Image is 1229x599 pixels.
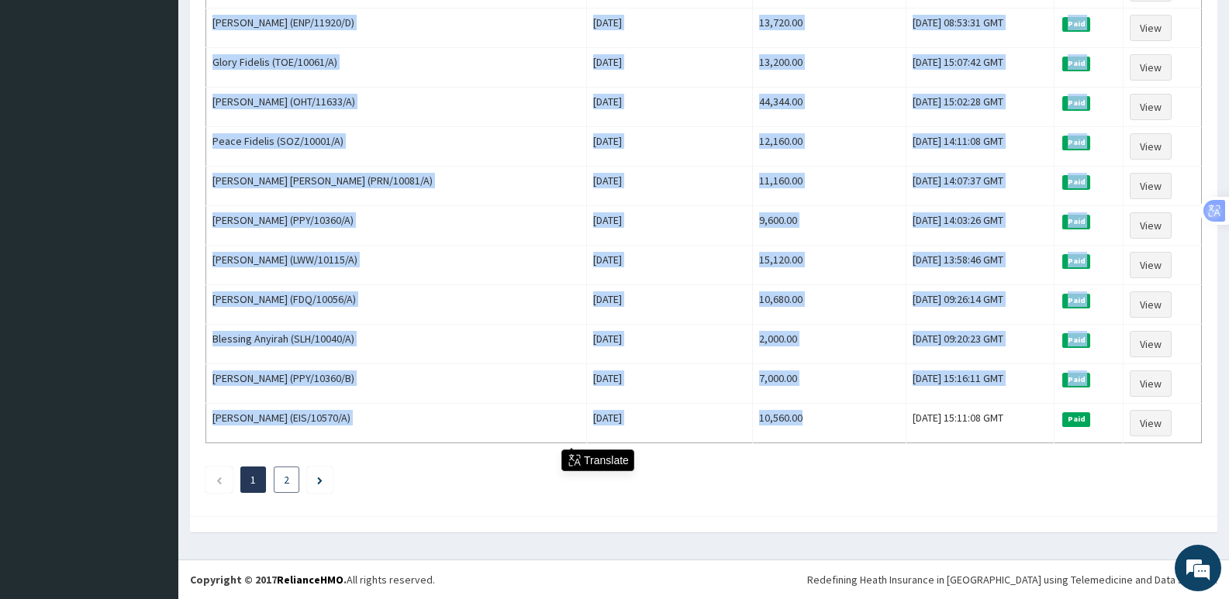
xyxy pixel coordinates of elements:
[586,206,752,246] td: [DATE]
[250,473,256,487] a: Page 1 is your current page
[1062,254,1090,268] span: Paid
[254,8,292,45] div: Minimize live chat window
[906,48,1055,88] td: [DATE] 15:07:42 GMT
[206,325,587,364] td: Blessing Anyirah (SLH/10040/A)
[206,127,587,167] td: Peace Fidelis (SOZ/10001/A)
[90,195,214,352] span: We're online!
[1062,57,1090,71] span: Paid
[586,167,752,206] td: [DATE]
[1062,136,1090,150] span: Paid
[1130,291,1172,318] a: View
[284,473,289,487] a: Page 2
[906,206,1055,246] td: [DATE] 14:03:26 GMT
[206,206,587,246] td: [PERSON_NAME] (PPY/10360/A)
[29,77,63,116] img: d_794563401_company_1708531726252_794563401
[1062,412,1090,426] span: Paid
[206,167,587,206] td: [PERSON_NAME] [PERSON_NAME] (PRN/10081/A)
[81,87,261,107] div: Chat with us now
[752,206,906,246] td: 9,600.00
[206,9,587,48] td: [PERSON_NAME] (ENP/11920/D)
[1130,133,1172,160] a: View
[206,48,587,88] td: Glory Fidelis (TOE/10061/A)
[1130,173,1172,199] a: View
[1130,54,1172,81] a: View
[8,423,295,477] textarea: Type your message and hit 'Enter'
[1062,17,1090,31] span: Paid
[586,404,752,443] td: [DATE]
[906,167,1055,206] td: [DATE] 14:07:37 GMT
[752,48,906,88] td: 13,200.00
[190,573,347,587] strong: Copyright © 2017 .
[206,364,587,404] td: [PERSON_NAME] (PPY/10360/B)
[317,473,323,487] a: Next page
[586,246,752,285] td: [DATE]
[906,9,1055,48] td: [DATE] 08:53:31 GMT
[586,9,752,48] td: [DATE]
[752,285,906,325] td: 10,680.00
[586,325,752,364] td: [DATE]
[277,573,343,587] a: RelianceHMO
[586,364,752,404] td: [DATE]
[1062,373,1090,387] span: Paid
[752,404,906,443] td: 10,560.00
[216,473,223,487] a: Previous page
[1130,212,1172,239] a: View
[206,285,587,325] td: [PERSON_NAME] (FDQ/10056/A)
[906,364,1055,404] td: [DATE] 15:16:11 GMT
[1062,215,1090,229] span: Paid
[752,167,906,206] td: 11,160.00
[178,559,1229,599] footer: All rights reserved.
[906,285,1055,325] td: [DATE] 09:26:14 GMT
[752,246,906,285] td: 15,120.00
[1062,96,1090,110] span: Paid
[906,127,1055,167] td: [DATE] 14:11:08 GMT
[1062,175,1090,189] span: Paid
[206,404,587,443] td: [PERSON_NAME] (EIS/10570/A)
[752,325,906,364] td: 2,000.00
[906,88,1055,127] td: [DATE] 15:02:28 GMT
[906,404,1055,443] td: [DATE] 15:11:08 GMT
[752,127,906,167] td: 12,160.00
[206,246,587,285] td: [PERSON_NAME] (LWW/10115/A)
[586,285,752,325] td: [DATE]
[906,325,1055,364] td: [DATE] 09:20:23 GMT
[1062,294,1090,308] span: Paid
[206,88,587,127] td: [PERSON_NAME] (OHT/11633/A)
[1130,94,1172,120] a: View
[1130,252,1172,278] a: View
[807,572,1217,587] div: Redefining Heath Insurance in [GEOGRAPHIC_DATA] using Telemedicine and Data Science!
[752,364,906,404] td: 7,000.00
[586,88,752,127] td: [DATE]
[906,246,1055,285] td: [DATE] 13:58:46 GMT
[1062,333,1090,347] span: Paid
[586,127,752,167] td: [DATE]
[752,9,906,48] td: 13,720.00
[1130,331,1172,357] a: View
[586,48,752,88] td: [DATE]
[1130,15,1172,41] a: View
[1130,370,1172,397] a: View
[752,88,906,127] td: 44,344.00
[1130,410,1172,436] a: View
